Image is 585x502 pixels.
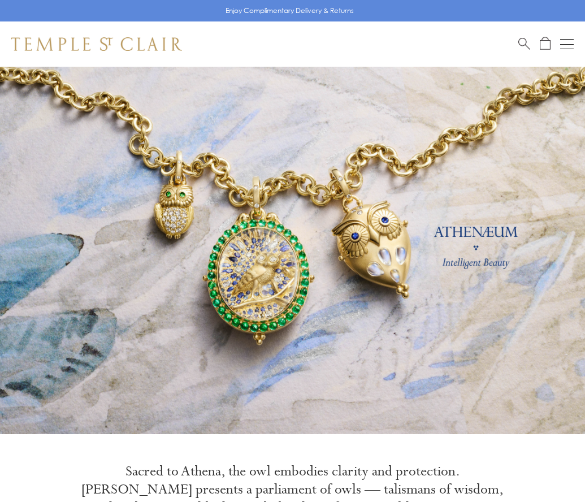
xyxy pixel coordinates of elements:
a: Open Shopping Bag [540,37,551,51]
button: Open navigation [560,37,574,51]
p: Enjoy Complimentary Delivery & Returns [226,5,354,16]
a: Search [518,37,530,51]
img: Temple St. Clair [11,37,182,51]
